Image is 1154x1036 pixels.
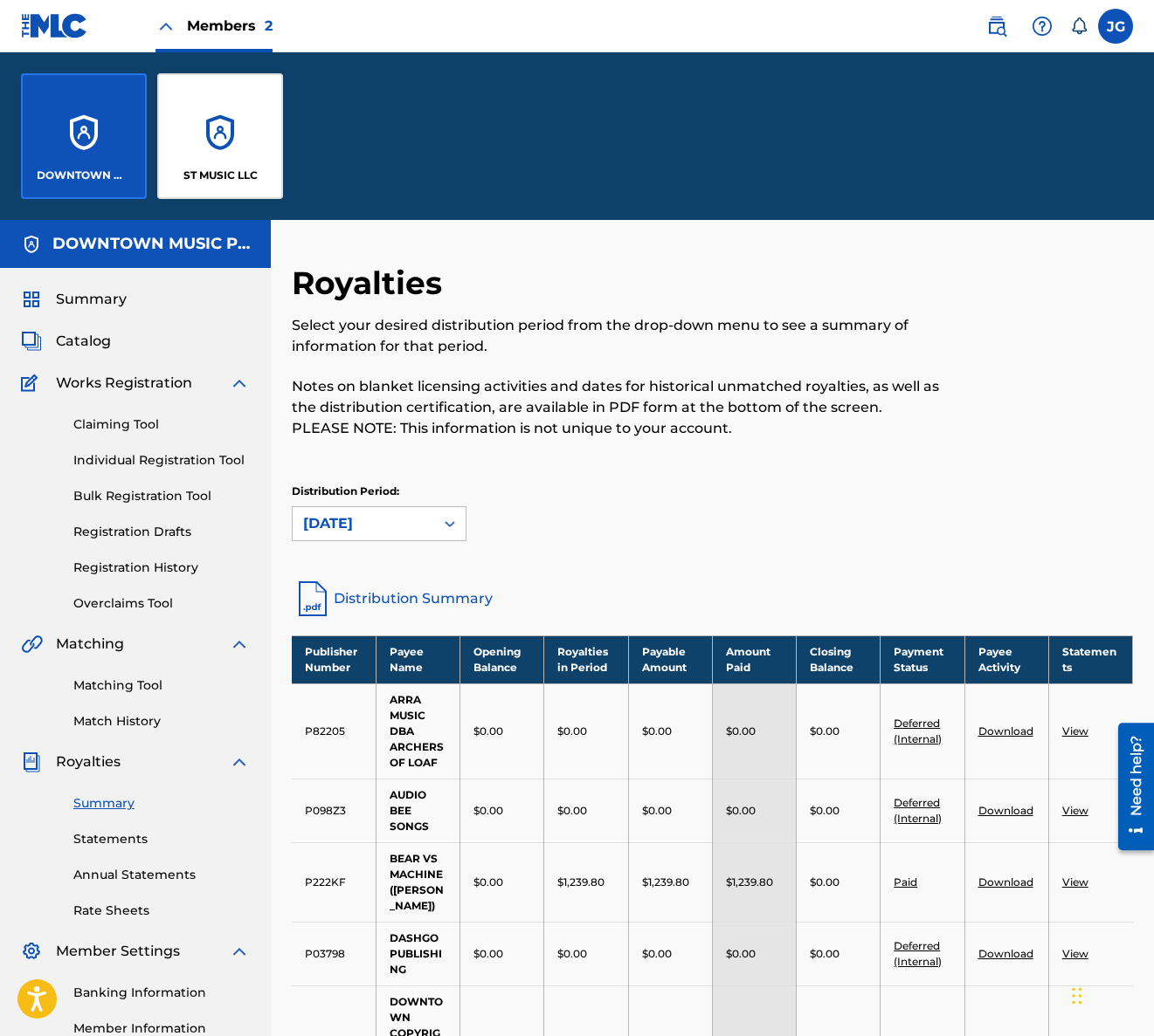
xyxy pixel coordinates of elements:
[978,875,1033,888] a: Download
[460,635,544,683] th: Opening Balance
[292,842,376,922] td: P222KF
[726,724,756,739] p: $0.00
[187,16,273,36] span: Members
[1025,9,1060,44] div: Help
[229,751,250,772] img: expand
[726,946,756,962] p: $0.00
[229,941,250,962] img: expand
[1032,16,1053,37] img: help
[810,875,840,890] p: $0.00
[21,13,88,38] img: MLC Logo
[56,373,192,394] span: Works Registration
[73,487,250,505] a: Bulk Registration Tool
[56,941,180,962] span: Member Settings
[642,946,672,962] p: $0.00
[21,289,42,310] img: Summary
[557,724,587,739] p: $0.00
[712,635,796,683] th: Amount Paid
[810,946,840,962] p: $0.00
[881,635,964,683] th: Payment Status
[73,676,250,695] a: Matching Tool
[73,594,250,613] a: Overclaims Tool
[964,635,1048,683] th: Payee Activity
[628,635,712,683] th: Payable Amount
[157,73,283,199] a: AccountsST MUSIC LLC
[52,234,250,254] h5: DOWNTOWN MUSIC PUBLISHING LLC
[642,803,672,819] p: $0.00
[1062,875,1088,888] a: View
[56,751,121,772] span: Royalties
[292,578,334,620] img: distribution-summary-pdf
[292,683,376,779] td: P82205
[376,779,460,842] td: AUDIO BEE SONGS
[21,289,127,310] a: SummarySummary
[978,804,1033,817] a: Download
[726,875,773,890] p: $1,239.80
[21,234,42,255] img: Accounts
[73,523,250,541] a: Registration Drafts
[1062,724,1088,738] a: View
[229,634,250,655] img: expand
[978,947,1033,960] a: Download
[265,17,273,34] span: 2
[73,902,250,920] a: Rate Sheets
[726,803,756,819] p: $0.00
[1062,804,1088,817] a: View
[292,376,940,439] p: Notes on blanket licensing activities and dates for historical unmatched royalties, as well as th...
[642,875,689,890] p: $1,239.80
[376,635,460,683] th: Payee Name
[978,724,1033,738] a: Download
[1062,947,1088,960] a: View
[292,578,1133,620] a: Distribution Summary
[642,724,672,739] p: $0.00
[21,73,147,199] a: AccountsDOWNTOWN MUSIC PUBLISHING LLC
[37,168,132,183] p: DOWNTOWN MUSIC PUBLISHING LLC
[473,946,503,962] p: $0.00
[303,513,424,534] div: [DATE]
[473,803,503,819] p: $0.00
[21,634,43,655] img: Matching
[473,724,503,739] p: $0.00
[292,484,466,499] p: Distribution Period:
[1072,970,1082,1022] div: Drag
[1070,17,1088,35] div: Notifications
[21,331,42,352] img: Catalog
[557,946,587,962] p: $0.00
[979,9,1014,44] a: Public Search
[376,922,460,985] td: DASHGO PUBLISHING
[292,264,451,303] h2: Royalties
[73,451,250,470] a: Individual Registration Tool
[229,373,250,394] img: expand
[986,16,1007,37] img: search
[21,331,111,352] a: CatalogCatalog
[894,875,917,888] a: Paid
[73,794,250,813] a: Summary
[473,875,503,890] p: $0.00
[56,634,124,655] span: Matching
[557,875,605,890] p: $1,239.80
[73,712,250,731] a: Match History
[292,635,376,683] th: Publisher Number
[1098,9,1133,44] div: User Menu
[73,830,250,848] a: Statements
[56,331,111,352] span: Catalog
[73,415,250,434] a: Claiming Tool
[21,373,44,394] img: Works Registration
[810,724,840,739] p: $0.00
[1067,952,1154,1036] div: Chat Widget
[376,842,460,922] td: BEAR VS MACHINE ([PERSON_NAME])
[544,635,628,683] th: Royalties in Period
[183,168,258,183] p: ST MUSIC LLC
[1105,716,1154,856] iframe: Resource Center
[292,922,376,985] td: P03798
[894,796,942,825] a: Deferred (Internal)
[810,803,840,819] p: $0.00
[376,683,460,779] td: ARRA MUSIC DBA ARCHERS OF LOAF
[292,315,940,357] p: Select your desired distribution period from the drop-down menu to see a summary of information f...
[797,635,881,683] th: Closing Balance
[73,559,250,577] a: Registration History
[56,289,127,310] span: Summary
[155,16,176,37] img: Close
